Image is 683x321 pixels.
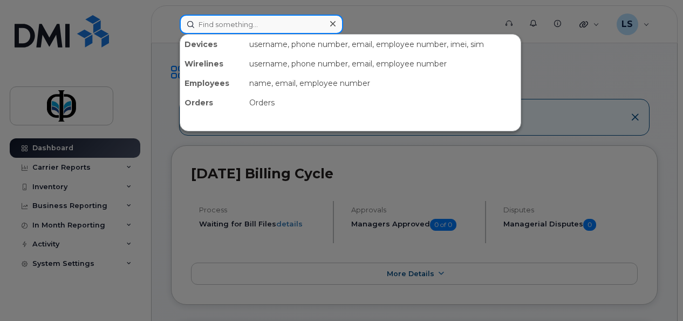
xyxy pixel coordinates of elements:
div: username, phone number, email, employee number [245,54,521,73]
div: Devices [180,35,245,54]
div: username, phone number, email, employee number, imei, sim [245,35,521,54]
div: Orders [245,93,521,112]
div: Wirelines [180,54,245,73]
div: Orders [180,93,245,112]
div: Employees [180,73,245,93]
div: name, email, employee number [245,73,521,93]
